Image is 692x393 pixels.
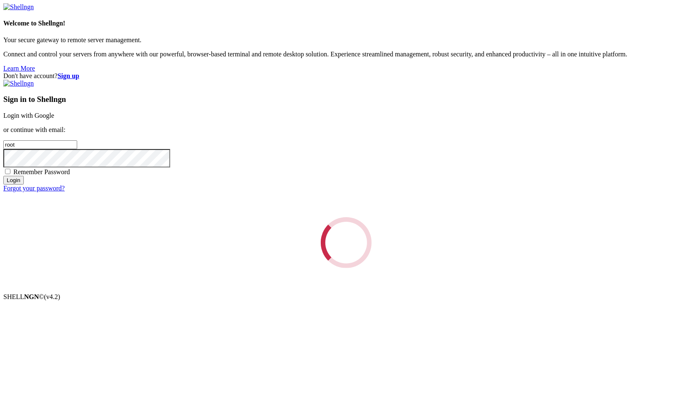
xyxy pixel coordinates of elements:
a: Forgot your password? [3,185,65,192]
a: Login with Google [3,112,54,119]
p: Your secure gateway to remote server management. [3,36,689,44]
input: Login [3,176,24,185]
div: Don't have account? [3,72,689,80]
input: Remember Password [5,169,10,174]
p: Connect and control your servers from anywhere with our powerful, browser-based terminal and remo... [3,51,689,58]
span: 4.2.0 [44,293,60,300]
p: or continue with email: [3,126,689,134]
b: NGN [24,293,39,300]
h4: Welcome to Shellngn! [3,20,689,27]
h3: Sign in to Shellngn [3,95,689,104]
img: Shellngn [3,80,34,87]
a: Learn More [3,65,35,72]
a: Sign up [58,72,79,79]
img: Shellngn [3,3,34,11]
div: Loading... [312,209,380,276]
span: SHELL © [3,293,60,300]
input: Email address [3,140,77,149]
span: Remember Password [13,168,70,175]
